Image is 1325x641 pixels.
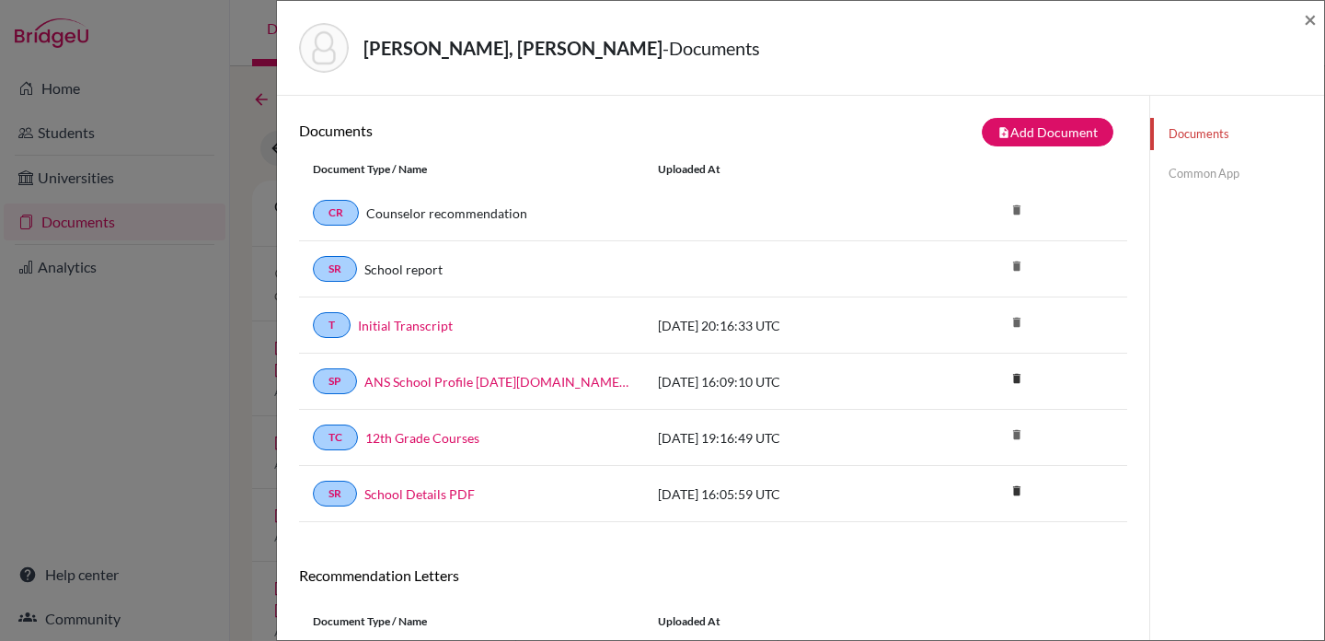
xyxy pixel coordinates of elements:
a: School report [364,260,443,279]
a: SP [313,368,357,394]
a: delete [1003,480,1031,505]
div: [DATE] 16:05:59 UTC [644,484,920,504]
i: delete [1003,196,1031,224]
i: note_add [997,126,1010,139]
div: [DATE] 20:16:33 UTC [644,316,920,335]
div: Uploaded at [644,161,920,178]
div: Uploaded at [644,613,920,630]
a: Common App [1150,157,1324,190]
a: Documents [1150,118,1324,150]
h6: Recommendation Letters [299,566,1127,584]
a: School Details PDF [364,484,475,504]
h6: Documents [299,122,713,139]
div: Document Type / Name [299,161,644,178]
a: ANS School Profile [DATE][DOMAIN_NAME][DATE]_wide [364,372,630,391]
i: delete [1003,252,1031,280]
a: delete [1003,367,1031,392]
div: Document Type / Name [299,613,644,630]
a: Counselor recommendation [366,204,527,223]
div: [DATE] 16:09:10 UTC [644,372,920,391]
i: delete [1003,365,1031,392]
a: SR [313,481,357,507]
button: Close [1304,8,1317,30]
span: × [1304,6,1317,32]
i: delete [1003,421,1031,449]
a: Initial Transcript [358,316,453,335]
i: delete [1003,309,1031,336]
div: [DATE] 19:16:49 UTC [644,428,920,448]
a: TC [313,425,358,450]
a: T [313,312,351,338]
i: delete [1003,477,1031,505]
a: SR [313,256,357,282]
a: CR [313,200,359,226]
button: note_addAdd Document [982,118,1113,146]
span: - Documents [662,37,760,59]
a: 12th Grade Courses [365,428,479,448]
strong: [PERSON_NAME], [PERSON_NAME] [363,37,662,59]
